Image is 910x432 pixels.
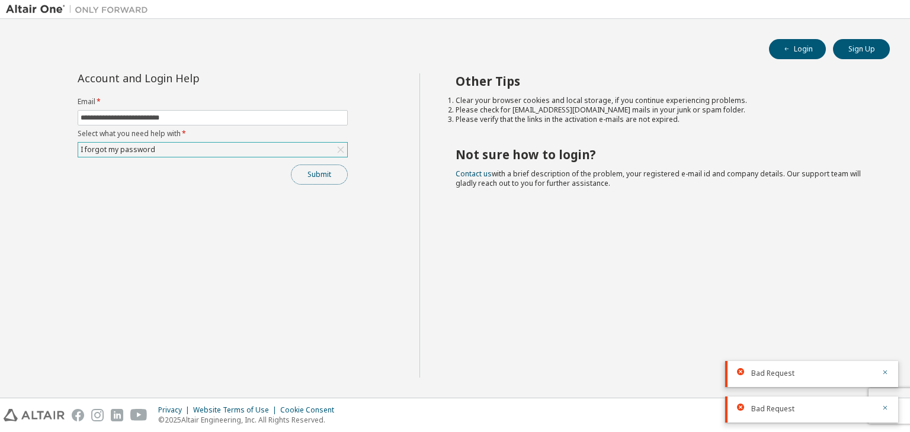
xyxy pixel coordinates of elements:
[456,96,869,105] li: Clear your browser cookies and local storage, if you continue experiencing problems.
[456,169,492,179] a: Contact us
[6,4,154,15] img: Altair One
[111,409,123,421] img: linkedin.svg
[456,147,869,162] h2: Not sure how to login?
[78,73,294,83] div: Account and Login Help
[291,165,348,185] button: Submit
[751,369,794,378] span: Bad Request
[456,115,869,124] li: Please verify that the links in the activation e-mails are not expired.
[456,105,869,115] li: Please check for [EMAIL_ADDRESS][DOMAIN_NAME] mails in your junk or spam folder.
[769,39,826,59] button: Login
[79,143,157,156] div: I forgot my password
[158,415,341,425] p: © 2025 Altair Engineering, Inc. All Rights Reserved.
[4,409,65,421] img: altair_logo.svg
[130,409,148,421] img: youtube.svg
[72,409,84,421] img: facebook.svg
[456,169,861,188] span: with a brief description of the problem, your registered e-mail id and company details. Our suppo...
[91,409,104,421] img: instagram.svg
[158,405,193,415] div: Privacy
[456,73,869,89] h2: Other Tips
[751,404,794,414] span: Bad Request
[78,97,348,107] label: Email
[78,129,348,138] label: Select what you need help with
[193,405,280,415] div: Website Terms of Use
[833,39,890,59] button: Sign Up
[280,405,341,415] div: Cookie Consent
[78,143,347,157] div: I forgot my password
